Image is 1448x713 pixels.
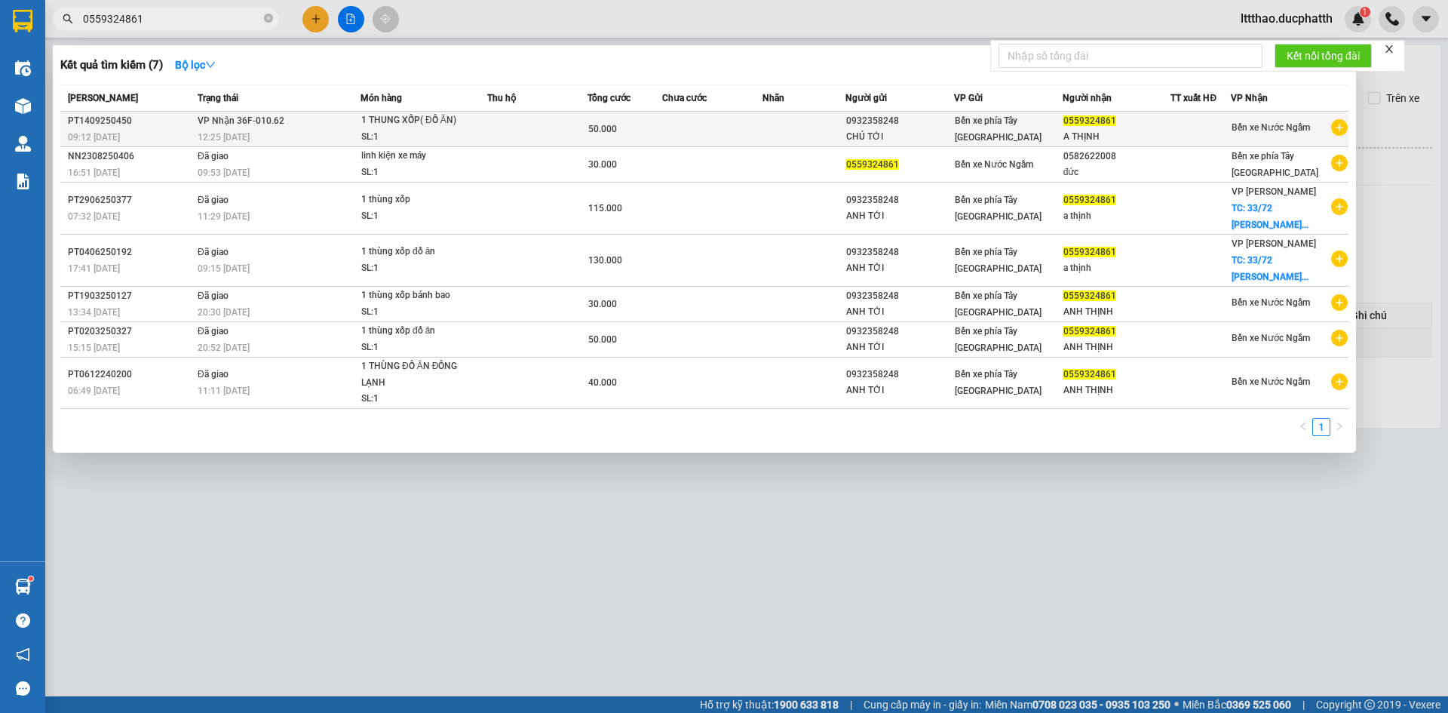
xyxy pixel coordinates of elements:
[846,304,953,320] div: ANH TỚI
[13,10,32,32] img: logo-vxr
[999,44,1262,68] input: Nhập số tổng đài
[198,247,229,257] span: Đã giao
[1331,250,1348,267] span: plus-circle
[1231,93,1268,103] span: VP Nhận
[361,192,474,208] div: 1 thùng xốp
[205,60,216,70] span: down
[1063,369,1116,380] span: 0559324861
[955,115,1042,143] span: Bến xe phía Tây [GEOGRAPHIC_DATA]
[63,14,73,24] span: search
[15,60,31,76] img: warehouse-icon
[846,129,953,145] div: CHÚ TỚI
[198,326,229,337] span: Đã giao
[83,11,261,27] input: Tìm tên, số ĐT hoặc mã đơn
[1063,208,1170,224] div: a thịnh
[198,307,250,318] span: 20:30 [DATE]
[846,244,953,260] div: 0932358248
[1063,247,1116,257] span: 0559324861
[846,383,953,398] div: ANH TỚI
[1170,93,1216,103] span: TT xuất HĐ
[361,391,474,407] div: SL: 1
[264,12,273,26] span: close-circle
[846,113,953,129] div: 0932358248
[264,14,273,23] span: close-circle
[68,113,193,129] div: PT1409250450
[588,159,617,170] span: 30.000
[361,129,474,146] div: SL: 1
[1331,373,1348,390] span: plus-circle
[68,263,120,274] span: 17:41 [DATE]
[361,323,474,340] div: 1 thùng xốp đồ ăn
[1330,418,1348,436] button: right
[198,343,250,353] span: 20:52 [DATE]
[361,208,474,225] div: SL: 1
[846,192,953,208] div: 0932358248
[1063,149,1170,164] div: 0582622008
[1232,297,1310,308] span: Bến xe Nước Ngầm
[955,159,1033,170] span: Bến xe Nước Ngầm
[16,647,30,662] span: notification
[1063,115,1116,126] span: 0559324861
[588,255,622,266] span: 130.000
[1063,304,1170,320] div: ANH THỊNH
[1287,48,1360,64] span: Kết nối tổng đài
[846,260,953,276] div: ANH TỚI
[198,167,250,178] span: 09:53 [DATE]
[1384,44,1394,54] span: close
[955,247,1042,274] span: Bến xe phía Tây [GEOGRAPHIC_DATA]
[1232,203,1308,230] span: TC: 33/72 [PERSON_NAME]...
[68,149,193,164] div: NN2308250406
[1331,330,1348,346] span: plus-circle
[68,132,120,143] span: 09:12 [DATE]
[68,386,120,396] span: 06:49 [DATE]
[845,93,887,103] span: Người gửi
[175,59,216,71] strong: Bộ lọc
[1063,164,1170,180] div: đức
[361,358,474,391] div: 1 THÙNG ĐỒ ĂN ĐÔNG LẠNH
[361,244,474,260] div: 1 thùng xốp đồ ăn
[15,174,31,189] img: solution-icon
[198,132,250,143] span: 12:25 [DATE]
[68,192,193,208] div: PT2906250377
[68,288,193,304] div: PT1903250127
[198,263,250,274] span: 09:15 [DATE]
[198,195,229,205] span: Đã giao
[1331,198,1348,215] span: plus-circle
[1063,195,1116,205] span: 0559324861
[198,369,229,380] span: Đã giao
[16,613,30,628] span: question-circle
[588,334,617,345] span: 50.000
[1294,418,1312,436] li: Previous Page
[1299,422,1308,431] span: left
[68,324,193,340] div: PT0203250327
[361,260,474,277] div: SL: 1
[1331,155,1348,171] span: plus-circle
[846,208,953,224] div: ANH TỚI
[846,159,899,170] span: 0559324861
[361,340,474,356] div: SL: 1
[1331,294,1348,311] span: plus-circle
[198,290,229,301] span: Đã giao
[1063,383,1170,398] div: ANH THỊNH
[662,93,707,103] span: Chưa cước
[587,93,630,103] span: Tổng cước
[1232,376,1310,387] span: Bến xe Nước Ngầm
[1294,418,1312,436] button: left
[1232,122,1310,133] span: Bến xe Nước Ngầm
[15,98,31,114] img: warehouse-icon
[955,326,1042,353] span: Bến xe phía Tây [GEOGRAPHIC_DATA]
[361,287,474,304] div: 1 thùng xốp bánh bao
[361,148,474,164] div: linh kiện xe máy
[198,386,250,396] span: 11:11 [DATE]
[955,290,1042,318] span: Bến xe phía Tây [GEOGRAPHIC_DATA]
[68,343,120,353] span: 15:15 [DATE]
[198,151,229,161] span: Đã giao
[846,367,953,383] div: 0932358248
[1312,418,1330,436] li: 1
[68,167,120,178] span: 16:51 [DATE]
[588,124,617,134] span: 50.000
[15,579,31,595] img: warehouse-icon
[1063,93,1112,103] span: Người nhận
[1335,422,1344,431] span: right
[954,93,983,103] span: VP Gửi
